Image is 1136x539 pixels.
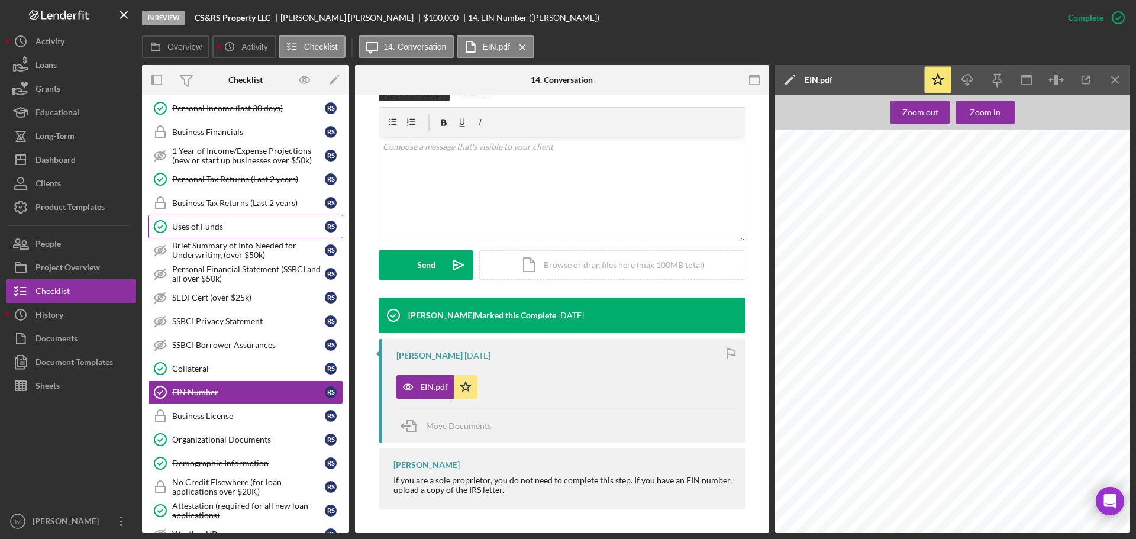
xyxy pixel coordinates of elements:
div: SSBCI Privacy Statement [172,317,325,326]
span: Move Documents [426,421,491,431]
div: Send [417,250,435,280]
div: EIN.pdf [805,75,832,85]
span: $100,000 [424,12,459,22]
div: R S [325,315,337,327]
div: R S [325,150,337,162]
div: Checklist [228,75,263,85]
div: Documents [35,327,78,353]
div: R S [325,386,337,398]
div: 14. Conversation [531,75,593,85]
div: Business License [172,411,325,421]
div: Personal Tax Returns (Last 2 years) [172,175,325,184]
a: No Credit Elsewhere (for loan applications over $20K)RS [148,475,343,499]
label: EIN.pdf [482,42,510,51]
div: Educational [35,101,79,127]
time: 2025-06-23 17:37 [558,311,584,320]
div: [PERSON_NAME] [393,460,460,470]
div: Organizational Documents [172,435,325,444]
div: Grants [35,77,60,104]
div: R S [325,102,337,114]
div: Business Financials [172,127,325,137]
div: Long-Term [35,124,75,151]
div: [PERSON_NAME] [30,509,106,536]
div: [PERSON_NAME] Marked this Complete [408,311,556,320]
a: Dashboard [6,148,136,172]
div: R S [325,505,337,517]
div: R S [325,481,337,493]
label: Checklist [304,42,338,51]
time: 2025-06-23 15:53 [464,351,490,360]
label: Activity [241,42,267,51]
a: Personal Financial Statement (SSBCI and all over $50k)RS [148,262,343,286]
div: Weather UP [172,530,325,539]
button: Grants [6,77,136,101]
button: EIN.pdf [396,375,477,399]
div: History [35,303,63,330]
a: SSBCI Borrower AssurancesRS [148,333,343,357]
button: Complete [1056,6,1130,30]
div: R S [325,197,337,209]
div: Document Templates [35,350,113,377]
div: Zoom out [902,101,938,124]
button: Move Documents [396,411,503,441]
div: R S [325,221,337,233]
text: IV [15,518,21,525]
div: EIN.pdf [420,382,448,392]
a: SSBCI Privacy StatementRS [148,309,343,333]
div: R S [325,244,337,256]
a: Business FinancialsRS [148,120,343,144]
div: No Credit Elsewhere (for loan applications over $20K) [172,477,325,496]
a: Loans [6,53,136,77]
div: R S [325,434,337,446]
button: Project Overview [6,256,136,279]
a: Clients [6,172,136,195]
div: Clients [35,172,61,198]
div: Personal Income (last 30 days) [172,104,325,113]
a: Personal Income (last 30 days)RS [148,96,343,120]
button: Overview [142,35,209,58]
button: IV[PERSON_NAME] [6,509,136,533]
div: Open Intercom Messenger [1096,487,1124,515]
a: Business Tax Returns (Last 2 years)RS [148,191,343,215]
a: Attestation (required for all new loan applications)RS [148,499,343,522]
button: Zoom in [956,101,1015,124]
div: Checklist [35,279,70,306]
button: History [6,303,136,327]
button: Checklist [6,279,136,303]
a: Organizational DocumentsRS [148,428,343,451]
button: Document Templates [6,350,136,374]
div: If you are a sole proprietor, you do not need to complete this step. If you have an EIN number, u... [393,476,734,495]
div: Product Templates [35,195,105,222]
div: R S [325,126,337,138]
div: R S [325,339,337,351]
a: Personal Tax Returns (Last 2 years)RS [148,167,343,191]
a: Long-Term [6,124,136,148]
div: Attestation (required for all new loan applications) [172,501,325,520]
a: EIN NumberRS [148,380,343,404]
div: SEDI Cert (over $25k) [172,293,325,302]
div: R S [325,457,337,469]
div: R S [325,173,337,185]
div: 14. EIN Number ([PERSON_NAME]) [468,13,599,22]
a: Demographic InformationRS [148,451,343,475]
a: Uses of FundsRS [148,215,343,238]
button: People [6,232,136,256]
a: Business LicenseRS [148,404,343,428]
div: Business Tax Returns (Last 2 years) [172,198,325,208]
a: 1 Year of Income/Expense Projections (new or start up businesses over $50k)RS [148,144,343,167]
div: [PERSON_NAME] [396,351,463,360]
div: Activity [35,30,64,56]
button: Checklist [279,35,346,58]
button: Documents [6,327,136,350]
div: R S [325,292,337,304]
div: EIN Number [172,388,325,397]
button: Activity [212,35,275,58]
button: Sheets [6,374,136,398]
div: People [35,232,61,259]
div: Dashboard [35,148,76,175]
div: Project Overview [35,256,100,282]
